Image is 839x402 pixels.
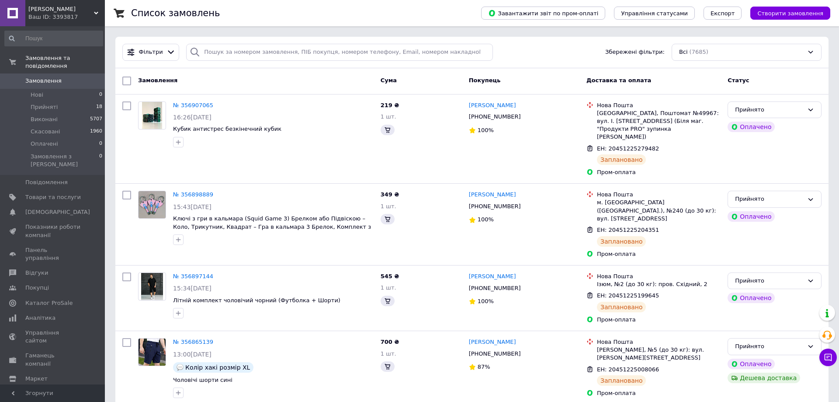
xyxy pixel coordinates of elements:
[381,203,396,210] span: 1 шт.
[173,126,281,132] a: Кубик антистрес безкінечний кубик
[139,339,166,366] img: Фото товару
[478,127,494,133] span: 100%
[381,113,396,120] span: 1 шт.
[467,283,523,294] div: [PHONE_NUMBER]
[381,339,399,345] span: 700 ₴
[597,389,721,397] div: Пром-оплата
[173,297,340,304] a: Літній комплект чоловічий чорний (Футболка + Шорти)
[186,44,493,61] input: Пошук за номером замовлення, ПІБ покупця, номером телефону, Email, номером накладної
[728,359,775,369] div: Оплачено
[381,284,396,291] span: 1 шт.
[139,48,163,56] span: Фільтри
[381,191,399,198] span: 349 ₴
[173,273,213,280] a: № 356897144
[173,114,211,121] span: 16:26[DATE]
[25,352,81,367] span: Гаманець компанії
[597,168,721,176] div: Пром-оплата
[25,299,73,307] span: Каталог ProSale
[31,140,58,148] span: Оплачені
[138,101,166,129] a: Фото товару
[138,77,177,84] span: Замовлення
[25,77,62,85] span: Замовлення
[469,338,516,346] a: [PERSON_NAME]
[704,7,742,20] button: Експорт
[467,348,523,360] div: [PHONE_NUMBER]
[141,273,163,300] img: Фото товару
[173,203,211,210] span: 15:43[DATE]
[679,48,688,56] span: Всі
[381,273,399,280] span: 545 ₴
[138,273,166,301] a: Фото товару
[173,339,213,345] a: № 356865139
[99,140,102,148] span: 0
[478,216,494,223] span: 100%
[597,227,659,233] span: ЕН: 20451225204351
[735,105,804,115] div: Прийнято
[690,49,708,55] span: (7685)
[96,103,102,111] span: 18
[99,153,102,168] span: 0
[31,128,60,136] span: Скасовані
[757,10,823,17] span: Створити замовлення
[597,346,721,362] div: [PERSON_NAME], №5 (до 30 кг): вул. [PERSON_NAME][STREET_ADDRESS]
[99,91,102,99] span: 0
[138,191,166,219] a: Фото товару
[597,191,721,199] div: Нова Пошта
[478,298,494,304] span: 100%
[173,215,371,238] a: Ключі з гри в кальмара (Squid Game 3) Брелком або Підвіскою – Коло, Трикутник, Квадрат – Гра в ка...
[25,178,68,186] span: Повідомлення
[728,373,800,383] div: Дешева доставка
[614,7,695,20] button: Управління статусами
[735,195,804,204] div: Прийнято
[597,154,646,165] div: Заплановано
[478,364,490,370] span: 87%
[31,115,58,123] span: Виконані
[25,54,105,70] span: Замовлення та повідомлення
[381,77,397,84] span: Cума
[138,338,166,366] a: Фото товару
[597,280,721,288] div: Ізюм, №2 (до 30 кг): пров. Східний, 2
[131,8,220,18] h1: Список замовлень
[469,101,516,110] a: [PERSON_NAME]
[467,201,523,212] div: [PHONE_NUMBER]
[177,364,184,371] img: :speech_balloon:
[25,208,90,216] span: [DEMOGRAPHIC_DATA]
[605,48,665,56] span: Збережені фільтри:
[597,145,659,152] span: ЕН: 20451225279482
[735,342,804,351] div: Прийнято
[25,269,48,277] span: Відгуки
[469,273,516,281] a: [PERSON_NAME]
[597,375,646,386] div: Заплановано
[28,5,94,13] span: Felix Est
[597,109,721,141] div: [GEOGRAPHIC_DATA], Поштомат №49967: вул. І. [STREET_ADDRESS] (Біля маг. "Продукти PRO" зупинка [P...
[597,101,721,109] div: Нова Пошта
[597,273,721,280] div: Нова Пошта
[381,102,399,108] span: 219 ₴
[173,191,213,198] a: № 356898889
[25,375,48,383] span: Маркет
[467,111,523,122] div: [PHONE_NUMBER]
[28,13,105,21] div: Ваш ID: 3393817
[90,115,102,123] span: 5707
[173,377,232,383] a: Чоловічі шорти сині
[25,284,49,292] span: Покупці
[711,10,735,17] span: Експорт
[25,246,81,262] span: Панель управління
[25,329,81,345] span: Управління сайтом
[586,77,651,84] span: Доставка та оплата
[469,191,516,199] a: [PERSON_NAME]
[735,276,804,286] div: Прийнято
[728,211,775,222] div: Оплачено
[597,302,646,312] div: Заплановано
[597,236,646,247] div: Заплановано
[597,338,721,346] div: Нова Пошта
[139,191,166,218] img: Фото товару
[31,91,43,99] span: Нові
[750,7,830,20] button: Створити замовлення
[142,102,163,129] img: Фото товару
[25,193,81,201] span: Товари та послуги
